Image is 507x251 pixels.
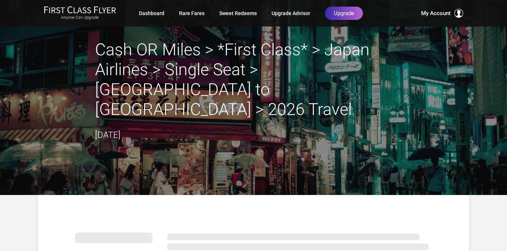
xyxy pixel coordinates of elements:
[139,7,164,20] a: Dashboard
[44,6,116,14] img: First Class Flyer
[44,6,116,21] a: First Class FlyerAnyone Can Upgrade
[421,9,463,18] button: My Account
[219,7,257,20] a: Sweet Redeems
[325,7,363,20] a: Upgrade
[44,15,116,20] small: Anyone Can Upgrade
[272,7,310,20] a: Upgrade Advisor
[421,9,451,18] span: My Account
[179,7,204,20] a: Rare Fares
[95,130,120,140] time: [DATE]
[95,40,412,119] h2: Cash OR Miles > *First Class* > Japan Airlines > Single Seat >[GEOGRAPHIC_DATA] to [GEOGRAPHIC_DA...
